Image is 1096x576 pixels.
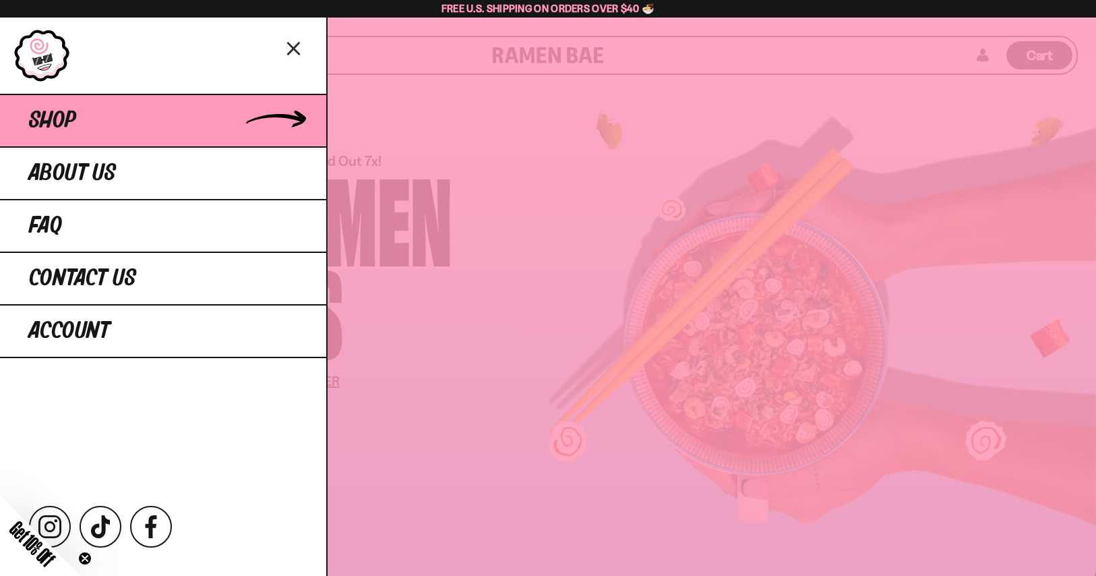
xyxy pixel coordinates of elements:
[282,36,306,59] button: Close menu
[29,319,110,343] span: Account
[29,214,62,238] span: FAQ
[442,2,655,15] span: Free U.S. Shipping on Orders over $40 🍜
[29,161,116,185] span: About Us
[29,266,136,291] span: Contact Us
[6,517,59,570] span: Get 10% Off
[29,109,76,133] span: Shop
[78,552,92,565] button: Close teaser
